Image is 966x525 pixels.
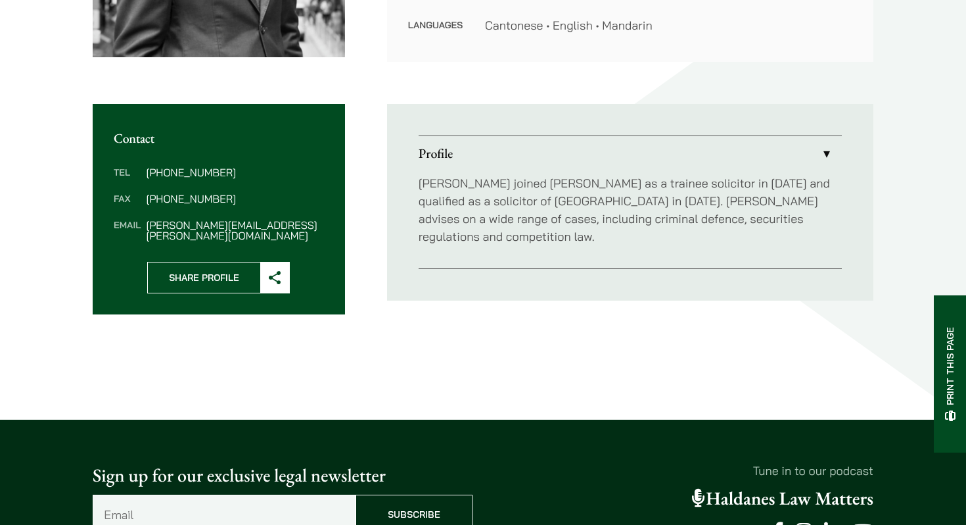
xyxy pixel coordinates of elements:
[419,136,842,170] a: Profile
[147,262,290,293] button: Share Profile
[114,193,141,220] dt: Fax
[408,16,464,34] dt: Languages
[146,220,323,241] dd: [PERSON_NAME][EMAIL_ADDRESS][PERSON_NAME][DOMAIN_NAME]
[146,167,323,178] dd: [PHONE_NUMBER]
[146,193,323,204] dd: [PHONE_NUMBER]
[93,462,472,489] p: Sign up for our exclusive legal newsletter
[485,16,852,34] dd: Cantonese • English • Mandarin
[148,262,260,293] span: Share Profile
[419,263,842,352] p: [PERSON_NAME] completed a double bachelor’s degree programme of Laws and Literary Studies at the ...
[114,220,141,241] dt: Email
[419,170,842,268] div: Profile
[494,462,873,480] p: Tune in to our podcast
[692,487,873,511] a: Haldanes Law Matters
[114,167,141,193] dt: Tel
[419,174,842,245] p: [PERSON_NAME] joined [PERSON_NAME] as a trainee solicitor in [DATE] and qualified as a solicitor ...
[114,130,324,146] h2: Contact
